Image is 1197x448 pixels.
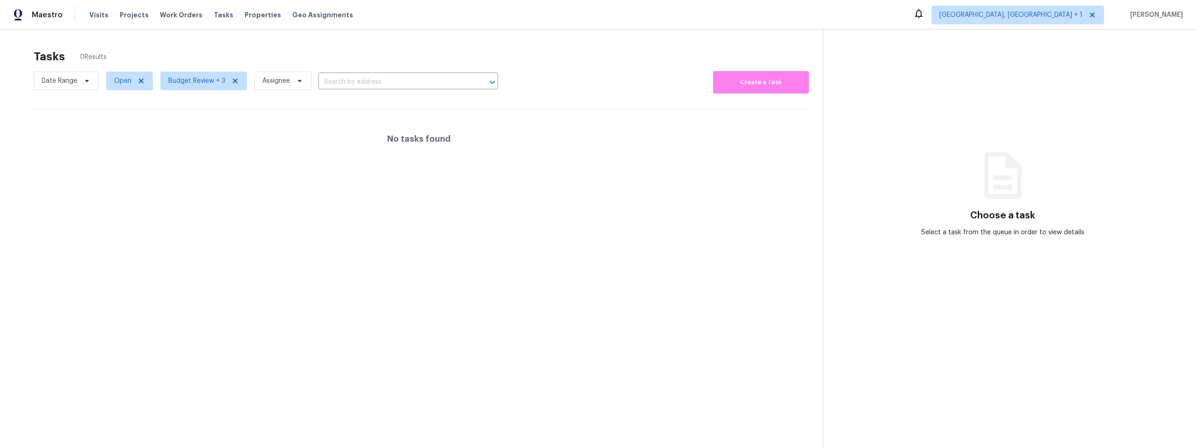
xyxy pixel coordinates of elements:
[114,76,131,86] span: Open
[713,71,809,94] button: Create a Task
[120,10,149,20] span: Projects
[32,10,63,20] span: Maestro
[245,10,281,20] span: Properties
[1126,10,1183,20] span: [PERSON_NAME]
[160,10,202,20] span: Work Orders
[718,77,804,88] span: Create a Task
[262,76,290,86] span: Assignee
[214,12,233,18] span: Tasks
[89,10,108,20] span: Visits
[486,76,499,89] button: Open
[292,10,353,20] span: Geo Assignments
[168,76,225,86] span: Budget Review + 3
[318,75,472,89] input: Search by address
[913,228,1093,237] div: Select a task from the queue in order to view details
[387,134,451,144] h4: No tasks found
[80,52,107,62] span: 0 Results
[970,211,1035,220] h3: Choose a task
[34,52,65,61] h2: Tasks
[42,76,77,86] span: Date Range
[939,10,1082,20] span: [GEOGRAPHIC_DATA], [GEOGRAPHIC_DATA] + 1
